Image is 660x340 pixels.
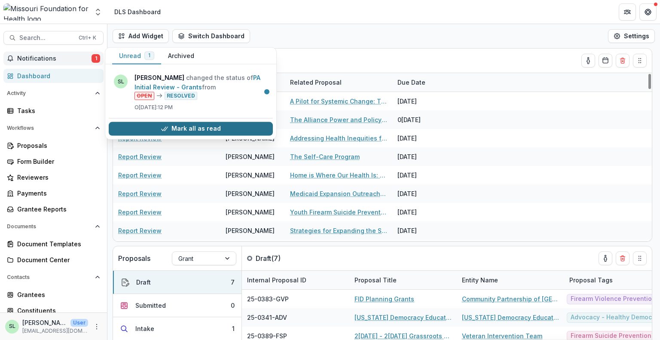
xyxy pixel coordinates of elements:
[92,3,104,21] button: Open entity switcher
[113,294,241,317] button: Submitted0
[349,276,402,285] div: Proposal Title
[3,170,104,184] a: Reviewers
[231,301,235,310] div: 0
[3,253,104,267] a: Document Center
[3,220,104,233] button: Open Documents
[349,271,457,289] div: Proposal Title
[392,73,457,92] div: Due Date
[7,224,92,230] span: Documents
[462,313,559,322] a: [US_STATE] Democracy Education Fund
[118,152,162,161] a: Report Review
[7,274,92,280] span: Contacts
[77,33,98,43] div: Ctrl + K
[256,253,320,263] p: Draft ( 7 )
[3,3,89,21] img: Missouri Foundation for Health logo
[226,189,275,198] div: [PERSON_NAME]
[3,104,104,118] a: Tasks
[285,78,347,87] div: Related Proposal
[111,6,164,18] nav: breadcrumb
[118,253,150,263] p: Proposals
[599,251,612,265] button: toggle-assigned-to-me
[3,138,104,153] a: Proposals
[242,276,312,285] div: Internal Proposal ID
[616,251,629,265] button: Delete card
[112,48,161,64] button: Unread
[619,3,636,21] button: Partners
[134,74,260,91] a: PA Initial Review - Grants
[3,154,104,168] a: Form Builder
[242,271,349,289] div: Internal Proposal ID
[3,186,104,200] a: Payments
[290,134,387,143] a: Addressing Health Inequities for Patients with [MEDICAL_DATA] by Providing Comprehensive Services
[457,271,564,289] div: Entity Name
[608,29,655,43] button: Settings
[3,31,104,45] button: Search...
[17,306,97,315] div: Constituents
[392,221,457,240] div: [DATE]
[290,189,387,198] a: Medicaid Expansion Outreach, Enrollment and Renewal
[3,69,104,83] a: Dashboard
[118,189,162,198] a: Report Review
[232,324,235,333] div: 1
[285,73,392,92] div: Related Proposal
[392,184,457,203] div: [DATE]
[354,294,414,303] a: FID Planning Grants
[392,92,457,110] div: [DATE]
[457,276,503,285] div: Entity Name
[9,324,15,329] div: Sada Lindsey
[231,278,235,287] div: 7
[113,271,241,294] button: Draft7
[134,73,268,100] p: changed the status of from
[17,55,92,62] span: Notifications
[19,34,73,42] span: Search...
[148,52,150,58] span: 1
[354,313,452,322] a: [US_STATE] Democracy Education Fund
[17,290,97,299] div: Grantees
[17,157,97,166] div: Form Builder
[247,294,289,303] span: 25-0383-GVP
[392,129,457,147] div: [DATE]
[17,141,97,150] div: Proposals
[136,278,151,287] div: Draft
[22,318,67,327] p: [PERSON_NAME]
[118,226,162,235] a: Report Review
[17,189,97,198] div: Payments
[17,205,97,214] div: Grantee Reports
[135,301,166,310] div: Submitted
[7,90,92,96] span: Activity
[17,173,97,182] div: Reviewers
[290,208,387,217] a: Youth Firearm Suicide Prevention
[118,171,162,180] a: Report Review
[172,29,250,43] button: Switch Dashboard
[392,203,457,221] div: [DATE]
[581,54,595,67] button: toggle-assigned-to-me
[462,294,559,303] a: Community Partnership of [GEOGRAPHIC_DATA][US_STATE]
[3,303,104,318] a: Constituents
[639,3,657,21] button: Get Help
[3,270,104,284] button: Open Contacts
[7,125,92,131] span: Workflows
[114,7,161,16] div: DLS Dashboard
[599,54,612,67] button: Calendar
[247,313,287,322] span: 25-0341-ADV
[22,327,88,335] p: [EMAIL_ADDRESS][DOMAIN_NAME]
[290,115,387,124] a: The Alliance Power and Policy Action (PPAG)
[3,121,104,135] button: Open Workflows
[113,29,169,43] button: Add Widget
[392,78,431,87] div: Due Date
[392,166,457,184] div: [DATE]
[17,255,97,264] div: Document Center
[226,171,275,180] div: [PERSON_NAME]
[161,48,201,64] button: Archived
[3,288,104,302] a: Grantees
[392,240,457,258] div: [DATE]
[135,324,154,333] div: Intake
[92,54,100,63] span: 1
[3,86,104,100] button: Open Activity
[17,71,97,80] div: Dashboard
[3,52,104,65] button: Notifications1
